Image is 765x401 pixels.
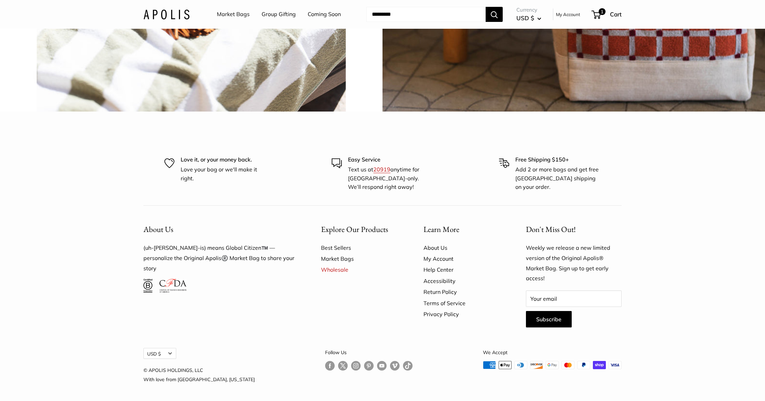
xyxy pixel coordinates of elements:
button: Search [486,7,503,22]
a: Follow us on Tumblr [403,361,413,371]
a: Market Bags [217,9,250,20]
p: Don't Miss Out! [526,223,622,236]
button: About Us [143,223,297,236]
p: Free Shipping $150+ [515,155,601,164]
a: Group Gifting [262,9,296,20]
span: Learn More [423,224,459,234]
p: Add 2 or more bags and get free [GEOGRAPHIC_DATA] shipping on your order. [515,165,601,192]
p: Love your bag or we'll make it right. [181,165,266,183]
img: Council of Fashion Designers of America Member [159,279,186,293]
p: Weekly we release a new limited version of the Original Apolis® Market Bag. Sign up to get early ... [526,243,622,284]
span: 1 [599,8,606,15]
p: Follow Us [325,348,413,357]
button: Subscribe [526,311,572,327]
a: My Account [423,253,502,264]
p: Text us at anytime for [GEOGRAPHIC_DATA]-only. We’ll respond right away! [348,165,433,192]
a: Coming Soon [308,9,341,20]
button: Explore Our Products [321,223,400,236]
a: Privacy Policy [423,309,502,320]
span: USD $ [516,14,534,22]
a: Accessibility [423,275,502,286]
img: Certified B Corporation [143,279,153,293]
p: We Accept [483,348,622,357]
input: Search... [366,7,486,22]
a: 20919 [373,166,390,173]
a: Terms of Service [423,298,502,309]
a: Return Policy [423,286,502,297]
span: Cart [610,11,622,18]
span: Explore Our Products [321,224,388,234]
a: Wholesale [321,264,400,275]
p: Easy Service [348,155,433,164]
span: About Us [143,224,173,234]
a: Follow us on Instagram [351,361,361,371]
a: Market Bags [321,253,400,264]
img: Apolis [143,9,190,19]
a: Follow us on Pinterest [364,361,374,371]
a: Best Sellers [321,242,400,253]
p: Love it, or your money back. [181,155,266,164]
a: Follow us on Vimeo [390,361,400,371]
p: © APOLIS HOLDINGS, LLC With love from [GEOGRAPHIC_DATA], [US_STATE] [143,366,255,384]
a: About Us [423,242,502,253]
a: 1 Cart [592,9,622,20]
button: Learn More [423,223,502,236]
a: My Account [556,10,580,18]
a: Help Center [423,264,502,275]
a: Follow us on Twitter [338,361,348,373]
button: USD $ [143,348,176,359]
p: (uh-[PERSON_NAME]-is) means Global Citizen™️ — personalize the Original Apolis®️ Market Bag to sh... [143,243,297,274]
a: Follow us on Facebook [325,361,335,371]
span: Currency [516,5,541,15]
a: Follow us on YouTube [377,361,387,371]
button: USD $ [516,13,541,24]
